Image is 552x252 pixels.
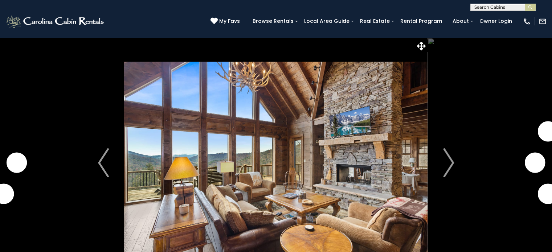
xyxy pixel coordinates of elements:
a: Rental Program [397,16,446,27]
img: mail-regular-white.png [539,17,547,25]
img: arrow [98,148,109,177]
img: White-1-2.png [5,14,106,29]
a: Browse Rentals [249,16,297,27]
img: arrow [443,148,454,177]
span: My Favs [219,17,240,25]
a: About [449,16,473,27]
a: My Favs [210,17,242,25]
img: phone-regular-white.png [523,17,531,25]
a: Real Estate [356,16,393,27]
a: Owner Login [476,16,516,27]
a: Local Area Guide [300,16,353,27]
